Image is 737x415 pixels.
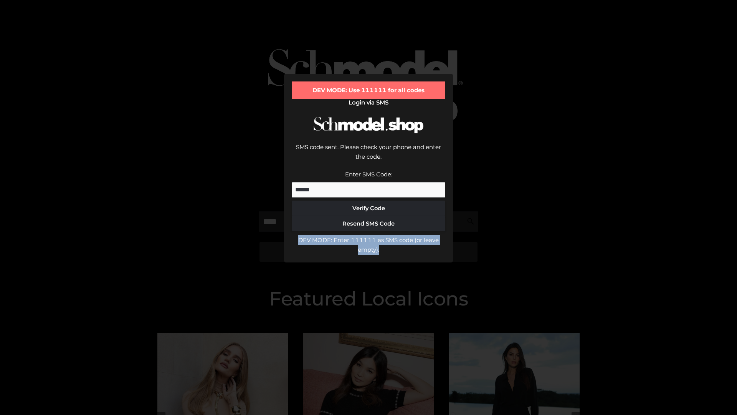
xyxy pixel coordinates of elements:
img: Schmodel Logo [311,110,426,140]
h2: Login via SMS [292,99,445,106]
button: Resend SMS Code [292,216,445,231]
button: Verify Code [292,201,445,216]
div: DEV MODE: Enter 111111 as SMS code (or leave empty). [292,235,445,255]
div: DEV MODE: Use 111111 for all codes [292,81,445,99]
label: Enter SMS Code: [345,171,392,178]
div: SMS code sent. Please check your phone and enter the code. [292,142,445,169]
